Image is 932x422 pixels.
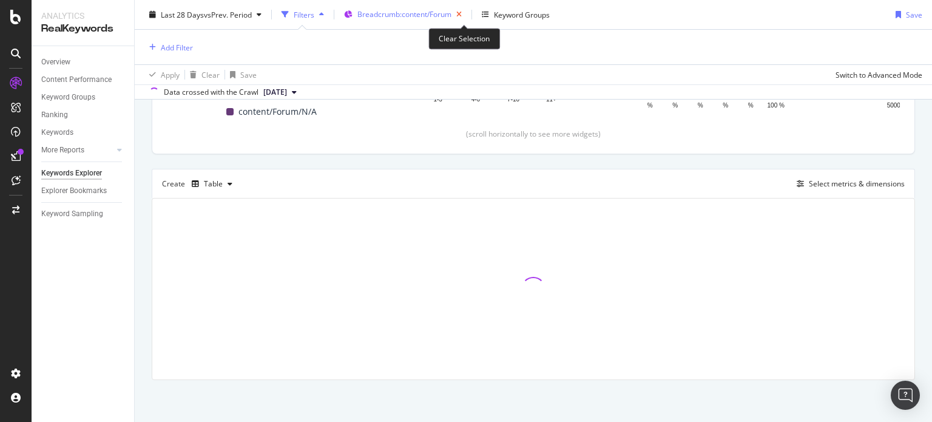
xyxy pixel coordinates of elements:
[185,65,220,84] button: Clear
[672,102,678,109] text: %
[768,102,785,109] text: 100 %
[294,9,314,19] div: Filters
[748,102,754,109] text: %
[277,5,329,24] button: Filters
[204,9,252,19] span: vs Prev. Period
[41,109,68,121] div: Ranking
[891,381,920,410] div: Open Intercom Messenger
[41,167,126,180] a: Keywords Explorer
[41,126,126,139] a: Keywords
[204,180,223,188] div: Table
[41,91,126,104] a: Keyword Groups
[162,174,237,194] div: Create
[698,102,703,109] text: %
[41,185,126,197] a: Explorer Bookmarks
[831,65,922,84] button: Switch to Advanced Mode
[263,87,287,98] span: 2025 Aug. 4th
[41,144,113,157] a: More Reports
[201,69,220,80] div: Clear
[477,5,555,24] button: Keyword Groups
[428,28,500,49] div: Clear Selection
[723,102,728,109] text: %
[41,91,95,104] div: Keyword Groups
[357,9,451,19] span: Breadcrumb: content/Forum
[238,104,317,119] span: content/Forum/N/A
[144,65,180,84] button: Apply
[887,102,901,109] text: 5000
[836,69,922,80] div: Switch to Advanced Mode
[167,129,900,139] div: (scroll horizontally to see more widgets)
[41,56,70,69] div: Overview
[41,208,103,220] div: Keyword Sampling
[187,174,237,194] button: Table
[906,9,922,19] div: Save
[494,9,550,19] div: Keyword Groups
[41,109,126,121] a: Ranking
[41,10,124,22] div: Analytics
[41,185,107,197] div: Explorer Bookmarks
[161,42,193,52] div: Add Filter
[891,5,922,24] button: Save
[225,65,257,84] button: Save
[647,102,653,109] text: %
[144,40,193,55] button: Add Filter
[161,9,204,19] span: Last 28 Days
[792,177,905,191] button: Select metrics & dimensions
[41,56,126,69] a: Overview
[258,85,302,100] button: [DATE]
[809,179,905,189] div: Select metrics & dimensions
[161,69,180,80] div: Apply
[339,5,467,24] button: Breadcrumb:content/Forum
[41,73,126,86] a: Content Performance
[240,69,257,80] div: Save
[41,126,73,139] div: Keywords
[41,73,112,86] div: Content Performance
[164,87,258,98] div: Data crossed with the Crawl
[41,144,84,157] div: More Reports
[41,208,126,220] a: Keyword Sampling
[41,167,102,180] div: Keywords Explorer
[41,22,124,36] div: RealKeywords
[144,5,266,24] button: Last 28 DaysvsPrev. Period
